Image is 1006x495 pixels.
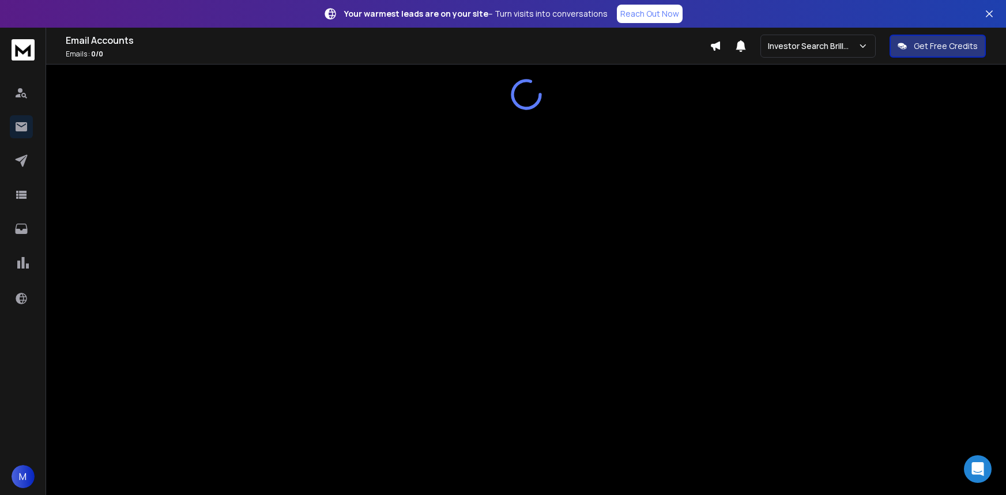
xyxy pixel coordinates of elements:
a: Reach Out Now [617,5,683,23]
div: Open Intercom Messenger [964,455,992,483]
strong: Your warmest leads are on your site [344,8,488,19]
h1: Email Accounts [66,33,710,47]
span: 0 / 0 [91,49,103,59]
p: Emails : [66,50,710,59]
p: Reach Out Now [620,8,679,20]
button: M [12,465,35,488]
button: Get Free Credits [890,35,986,58]
img: logo [12,39,35,61]
p: – Turn visits into conversations [344,8,608,20]
p: Investor Search Brillwood [768,40,858,52]
p: Get Free Credits [914,40,978,52]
